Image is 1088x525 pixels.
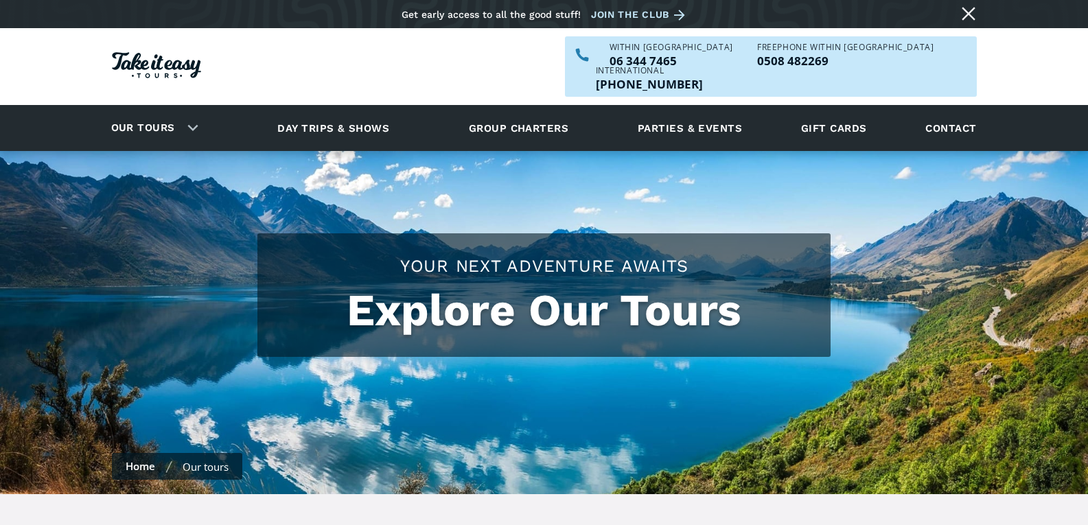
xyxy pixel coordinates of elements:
[596,67,703,75] div: International
[112,453,242,480] nav: breadcrumbs
[271,285,817,336] h1: Explore Our Tours
[918,109,983,147] a: Contact
[631,109,749,147] a: Parties & events
[958,3,980,25] a: Close message
[591,6,690,23] a: Join the club
[112,45,201,89] a: Homepage
[260,109,406,147] a: Day trips & shows
[610,55,733,67] a: Call us within NZ on 063447465
[610,43,733,51] div: WITHIN [GEOGRAPHIC_DATA]
[757,43,934,51] div: Freephone WITHIN [GEOGRAPHIC_DATA]
[101,112,185,144] a: Our tours
[452,109,586,147] a: Group charters
[596,78,703,90] a: Call us outside of NZ on +6463447465
[757,55,934,67] p: 0508 482269
[126,459,155,473] a: Home
[794,109,874,147] a: Gift cards
[183,460,229,474] div: Our tours
[596,78,703,90] p: [PHONE_NUMBER]
[757,55,934,67] a: Call us freephone within NZ on 0508482269
[402,9,581,20] div: Get early access to all the good stuff!
[271,254,817,278] h2: Your Next Adventure Awaits
[610,55,733,67] p: 06 344 7465
[112,52,201,78] img: Take it easy Tours logo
